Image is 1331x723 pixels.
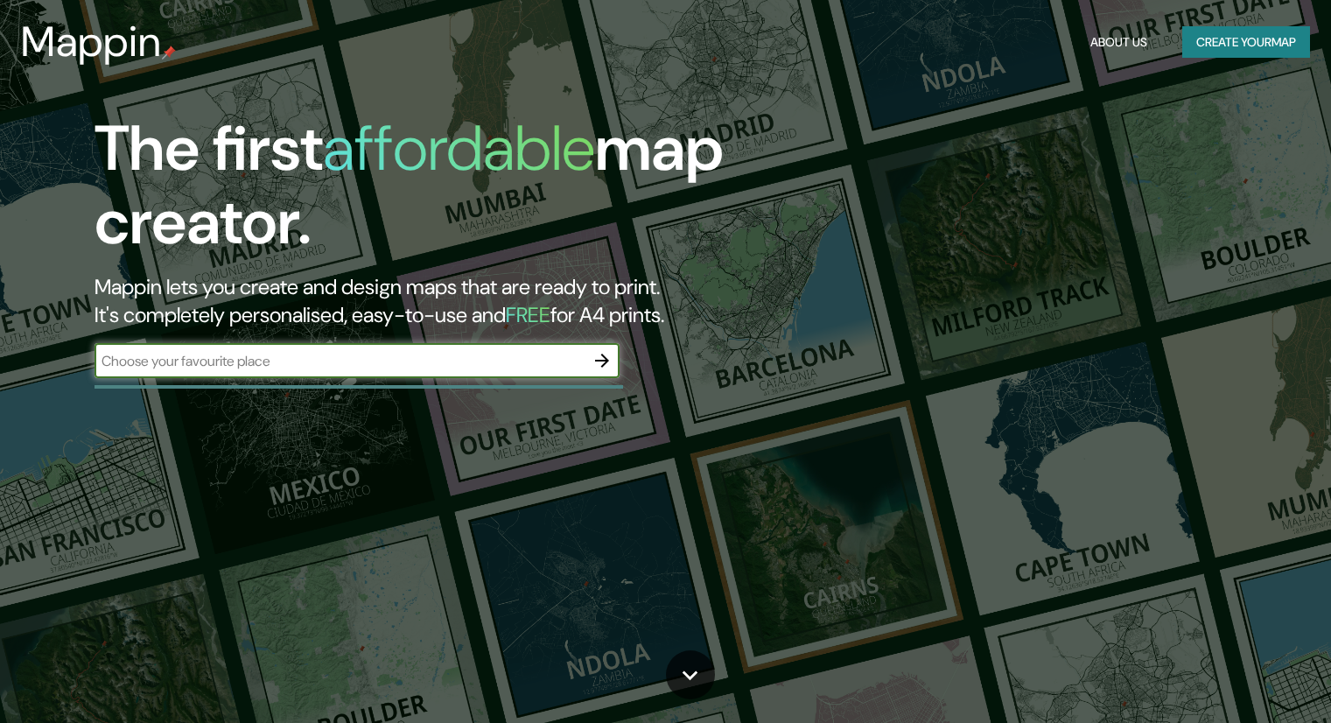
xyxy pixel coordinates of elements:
[95,112,760,273] h1: The first map creator.
[21,18,162,67] h3: Mappin
[1083,26,1154,59] button: About Us
[95,351,585,371] input: Choose your favourite place
[323,108,595,189] h1: affordable
[506,301,550,328] h5: FREE
[95,273,760,329] h2: Mappin lets you create and design maps that are ready to print. It's completely personalised, eas...
[162,46,176,60] img: mappin-pin
[1182,26,1310,59] button: Create yourmap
